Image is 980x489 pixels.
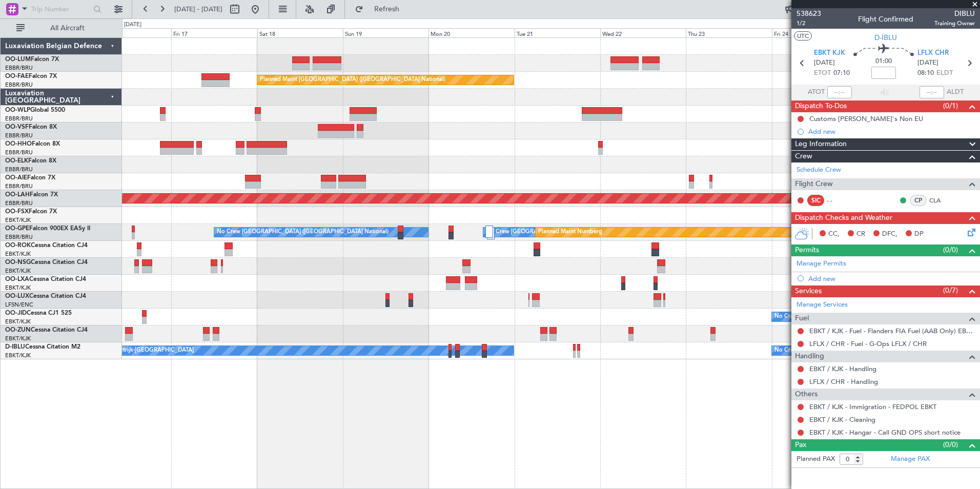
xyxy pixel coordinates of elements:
span: Permits [795,244,819,256]
div: Thu 16 [86,28,171,37]
a: EBBR/BRU [5,64,33,72]
span: OO-LXA [5,276,29,282]
a: OO-ELKFalcon 8X [5,158,56,164]
span: OO-NSG [5,259,31,266]
a: OO-GPEFalcon 900EX EASy II [5,226,90,232]
span: OO-LAH [5,192,30,198]
a: OO-WLPGlobal 5500 [5,107,65,113]
span: Leg Information [795,138,847,150]
div: No Crew Kortrijk-[GEOGRAPHIC_DATA] [88,343,194,358]
span: ALDT [947,87,964,97]
a: OO-ZUNCessna Citation CJ4 [5,327,88,333]
a: EBBR/BRU [5,166,33,173]
a: EBKT/KJK [5,250,31,258]
div: Add new [808,127,975,136]
a: OO-FAEFalcon 7X [5,73,57,79]
a: EBKT / KJK - Fuel - Flanders FIA Fuel (AAB Only) EBKT / KJK [809,327,975,335]
input: --:-- [827,86,852,98]
span: OO-LUM [5,56,31,63]
a: EBKT/KJK [5,216,31,224]
div: No Crew [774,343,798,358]
a: LFLX / CHR - Fuel - G-Ops LFLX / CHR [809,339,927,348]
span: OO-FAE [5,73,29,79]
span: (0/0) [943,244,958,255]
span: Pax [795,439,806,451]
a: EBKT/KJK [5,318,31,325]
a: OO-NSGCessna Citation CJ4 [5,259,88,266]
a: OO-LUMFalcon 7X [5,56,59,63]
span: LFLX CHR [917,48,949,58]
a: OO-LXACessna Citation CJ4 [5,276,86,282]
div: [DATE] [124,21,141,29]
span: EBKT KJK [814,48,845,58]
span: (0/7) [943,285,958,296]
div: Fri 24 [772,28,857,37]
div: No Crew [774,309,798,324]
a: Schedule Crew [797,165,841,175]
span: Dispatch Checks and Weather [795,212,892,224]
a: EBBR/BRU [5,81,33,89]
span: OO-JID [5,310,27,316]
a: OO-JIDCessna CJ1 525 [5,310,72,316]
div: Tue 21 [515,28,600,37]
a: OO-VSFFalcon 8X [5,124,57,130]
a: Manage Permits [797,259,846,269]
div: Flight Confirmed [858,14,913,25]
span: Crew [795,151,812,162]
a: EBKT / KJK - Cleaning [809,415,875,424]
div: - - [827,196,850,205]
a: EBBR/BRU [5,199,33,207]
span: Training Owner [934,19,975,28]
a: OO-LAHFalcon 7X [5,192,58,198]
div: Thu 23 [686,28,771,37]
a: LFSN/ENC [5,301,33,309]
span: D-IBLU [5,344,25,350]
span: OO-ZUN [5,327,31,333]
div: CP [910,195,927,206]
span: [DATE] [917,58,938,68]
a: EBKT/KJK [5,284,31,292]
span: CC, [828,229,840,239]
span: 01:00 [875,56,892,67]
a: LFLX / CHR - Handling [809,377,878,386]
a: OO-FSXFalcon 7X [5,209,57,215]
div: Wed 22 [600,28,686,37]
span: 08:10 [917,68,934,78]
span: (0/0) [943,439,958,450]
span: ATOT [808,87,825,97]
div: Planned Maint [GEOGRAPHIC_DATA] ([GEOGRAPHIC_DATA] National) [260,72,445,88]
label: Planned PAX [797,454,835,464]
span: CR [856,229,865,239]
span: 538623 [797,8,821,19]
a: EBKT / KJK - Hangar - Call GND OPS short notice [809,428,961,437]
span: DIBLU [934,8,975,19]
a: EBBR/BRU [5,115,33,123]
span: OO-WLP [5,107,30,113]
span: Handling [795,351,824,362]
span: OO-FSX [5,209,29,215]
a: EBBR/BRU [5,149,33,156]
a: EBBR/BRU [5,233,33,241]
span: ETOT [814,68,831,78]
span: Refresh [365,6,409,13]
button: All Aircraft [11,20,111,36]
a: EBBR/BRU [5,132,33,139]
a: EBKT / KJK - Immigration - FEDPOL EBKT [809,402,936,411]
span: OO-LUX [5,293,29,299]
input: Trip Number [31,2,90,17]
span: 1/2 [797,19,821,28]
span: Others [795,389,818,400]
a: EBKT/KJK [5,267,31,275]
span: OO-GPE [5,226,29,232]
span: ELDT [936,68,953,78]
a: OO-LUXCessna Citation CJ4 [5,293,86,299]
span: Dispatch To-Dos [795,100,847,112]
span: DFC, [882,229,897,239]
a: EBKT/KJK [5,335,31,342]
a: OO-HHOFalcon 8X [5,141,60,147]
span: [DATE] [814,58,835,68]
span: D-IBLU [874,32,897,43]
span: [DATE] - [DATE] [174,5,222,14]
a: EBBR/BRU [5,182,33,190]
a: Manage Services [797,300,848,310]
